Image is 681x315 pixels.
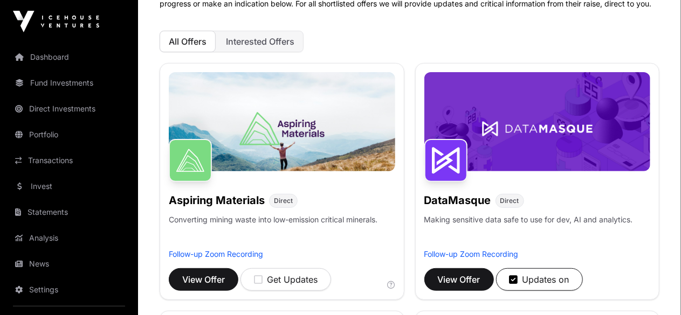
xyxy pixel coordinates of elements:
button: All Offers [160,31,216,52]
a: Invest [9,174,129,198]
h1: Aspiring Materials [169,193,265,208]
div: Get Updates [254,273,318,286]
img: Icehouse Ventures Logo [13,11,99,32]
button: Interested Offers [217,31,304,52]
button: View Offer [169,268,238,291]
a: Transactions [9,149,129,172]
p: Making sensitive data safe to use for dev, AI and analytics. [424,214,633,249]
h1: DataMasque [424,193,491,208]
a: Fund Investments [9,71,129,95]
a: Follow-up Zoom Recording [424,249,519,258]
span: Direct [274,197,293,205]
img: Aspiring Materials [169,139,212,182]
button: Get Updates [240,268,331,291]
a: Follow-up Zoom Recording [169,249,263,258]
a: Direct Investments [9,97,129,121]
div: Updates on [510,273,569,286]
a: News [9,252,129,276]
a: Settings [9,278,129,302]
a: Statements [9,200,129,224]
img: DataMasque [424,139,467,182]
img: Aspiring-Banner.jpg [169,72,395,171]
button: Updates on [496,268,583,291]
a: Portfolio [9,123,129,146]
button: View Offer [424,268,494,291]
iframe: Chat Widget [627,263,681,315]
span: All Offers [169,36,207,47]
span: View Offer [182,273,225,286]
span: Interested Offers [226,36,294,47]
a: Analysis [9,226,129,250]
span: Direct [500,197,519,205]
p: Converting mining waste into low-emission critical minerals. [169,214,377,249]
span: View Offer [438,273,480,286]
a: Dashboard [9,45,129,69]
img: DataMasque-Banner.jpg [424,72,651,171]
